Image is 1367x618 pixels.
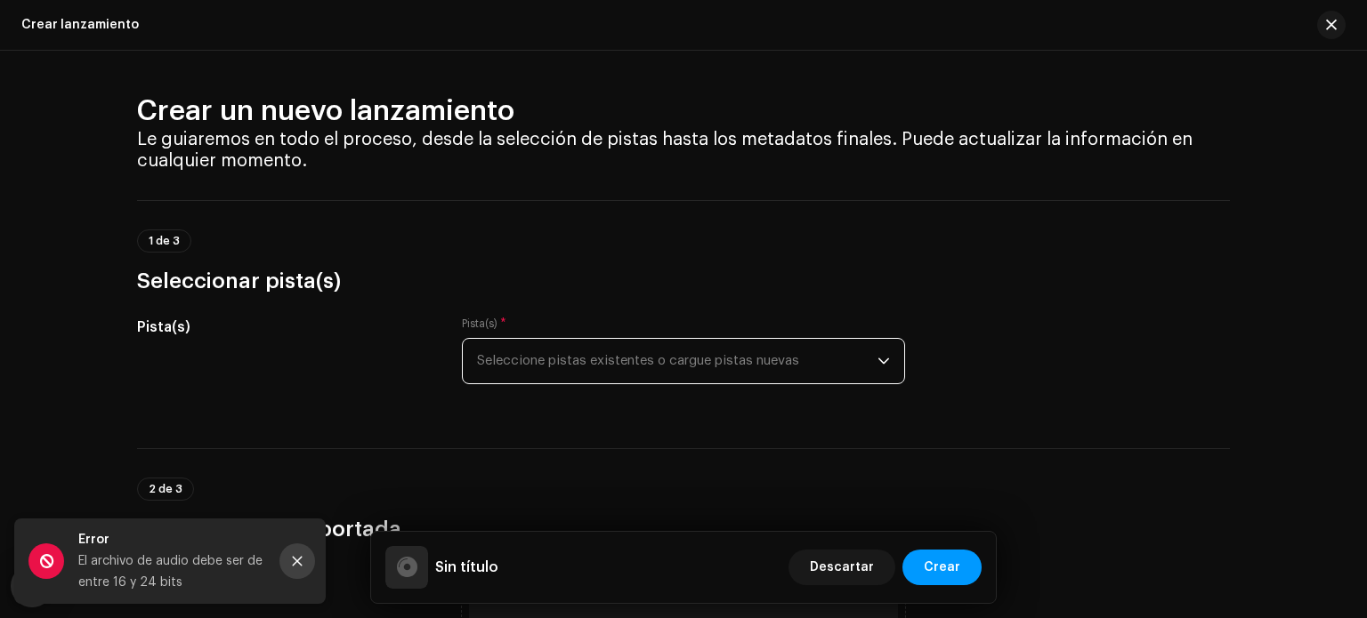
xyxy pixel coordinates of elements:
[279,543,315,579] button: Close
[137,129,1230,172] h4: Le guiaremos en todo el proceso, desde la selección de pistas hasta los metadatos finales. Puede ...
[78,529,265,550] div: Error
[137,93,1230,129] h2: Crear un nuevo lanzamiento
[924,550,960,585] span: Crear
[462,317,506,331] label: Pista(s)
[878,339,890,383] div: dropdown trigger
[435,557,498,578] h5: Sin título
[477,339,878,383] span: Seleccione pistas existentes o cargue pistas nuevas
[137,317,433,338] h5: Pista(s)
[11,565,53,607] div: Open Intercom Messenger
[78,550,265,593] div: El archivo de audio debe ser de entre 16 y 24 bits
[137,515,1230,543] h3: Cargar arte de la portada
[137,267,1230,295] h3: Seleccionar pista(s)
[902,550,982,585] button: Crear
[789,550,895,585] button: Descartar
[810,550,874,585] span: Descartar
